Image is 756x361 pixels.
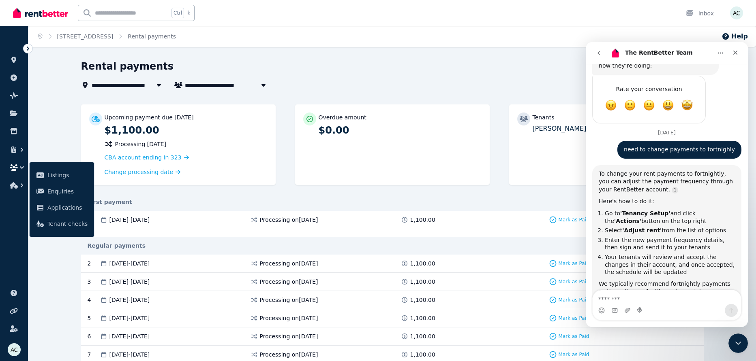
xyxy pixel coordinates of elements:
[105,168,181,176] a: Change processing date
[13,7,68,19] img: RentBetter
[33,183,91,200] a: Enquiries
[105,124,268,137] p: $1,100.00
[559,315,589,321] span: Mark as Paid
[260,332,318,340] span: Processing on [DATE]
[685,9,714,17] div: Inbox
[128,32,176,40] span: Rental payments
[109,216,150,224] span: [DATE] - [DATE]
[88,350,100,359] div: 7
[559,217,589,223] span: Mark as Paid
[88,314,100,322] div: 5
[171,8,184,18] span: Ctrl
[115,140,167,148] span: Processing [DATE]
[410,216,435,224] span: 1,100.00
[586,42,748,327] iframe: Intercom live chat
[105,154,182,161] span: CBA account ending in 323
[109,278,150,286] span: [DATE] - [DATE]
[410,332,435,340] span: 1,100.00
[33,167,91,183] a: Listings
[319,124,482,137] p: $0.00
[109,296,150,304] span: [DATE] - [DATE]
[559,351,589,358] span: Mark as Paid
[88,332,100,340] div: 6
[260,278,318,286] span: Processing on [DATE]
[410,296,435,304] span: 1,100.00
[260,296,318,304] span: Processing on [DATE]
[319,113,366,121] p: Overdue amount
[81,198,704,206] div: First payment
[260,216,318,224] span: Processing on [DATE]
[533,113,555,121] p: Tenants
[559,260,589,267] span: Mark as Paid
[260,350,318,359] span: Processing on [DATE]
[57,33,114,40] a: [STREET_ADDRESS]
[81,60,174,73] h1: Rental payments
[410,350,435,359] span: 1,100.00
[81,242,704,250] div: Regular payments
[410,259,435,268] span: 1,100.00
[109,332,150,340] span: [DATE] - [DATE]
[47,203,88,212] span: Applications
[722,32,748,41] button: Help
[533,124,696,134] p: [PERSON_NAME], [PERSON_NAME]
[28,26,186,47] nav: Breadcrumb
[88,259,100,268] div: 2
[260,314,318,322] span: Processing on [DATE]
[47,170,88,180] span: Listings
[410,278,435,286] span: 1,100.00
[105,113,194,121] p: Upcoming payment due [DATE]
[410,314,435,322] span: 1,100.00
[559,278,589,285] span: Mark as Paid
[109,259,150,268] span: [DATE] - [DATE]
[109,314,150,322] span: [DATE] - [DATE]
[187,10,190,16] span: k
[730,6,743,19] img: Ana Carvalho
[8,343,21,356] img: Ana Carvalho
[260,259,318,268] span: Processing on [DATE]
[88,296,100,304] div: 4
[559,297,589,303] span: Mark as Paid
[33,216,91,232] a: Tenant checks
[47,187,88,196] span: Enquiries
[88,278,100,286] div: 3
[109,350,150,359] span: [DATE] - [DATE]
[47,219,88,229] span: Tenant checks
[559,333,589,340] span: Mark as Paid
[105,168,173,176] span: Change processing date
